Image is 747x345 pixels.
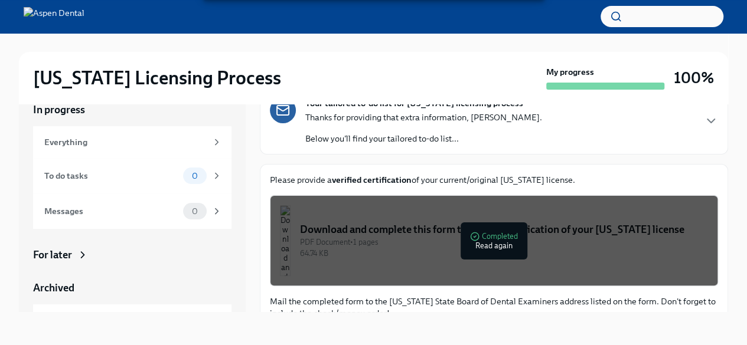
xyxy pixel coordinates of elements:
div: To do tasks [44,169,178,182]
span: 0 [185,207,205,216]
img: Download and complete this form to request verification of your Maryland license [280,205,291,276]
a: In progress [33,103,231,117]
strong: verified certification [332,175,412,185]
div: 64.74 KB [300,248,708,259]
p: Mail the completed form to the [US_STATE] State Board of Dental Examiners address listed on the f... [270,295,718,319]
div: Everything [44,136,207,149]
strong: My progress [546,66,594,78]
h3: 100% [674,67,714,88]
a: For later [33,248,231,262]
p: Below you'll find your tailored to-do list... [305,133,542,144]
h2: [US_STATE] Licensing Process [33,66,281,90]
p: Thanks for providing that extra information, [PERSON_NAME]. [305,111,542,123]
p: Please provide a of your current/original [US_STATE] license. [270,174,718,186]
img: Aspen Dental [24,7,84,26]
button: Download and complete this form to request verification of your [US_STATE] licensePDF Document•1 ... [270,195,718,286]
a: Everything [33,126,231,158]
span: 0 [185,172,205,180]
div: For later [33,248,72,262]
a: Messages0 [33,193,231,229]
a: Archived [33,281,231,295]
div: Download and complete this form to request verification of your [US_STATE] license [300,222,708,236]
a: To do tasks0 [33,158,231,193]
div: Messages [44,205,178,218]
div: PDF Document • 1 pages [300,236,708,248]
